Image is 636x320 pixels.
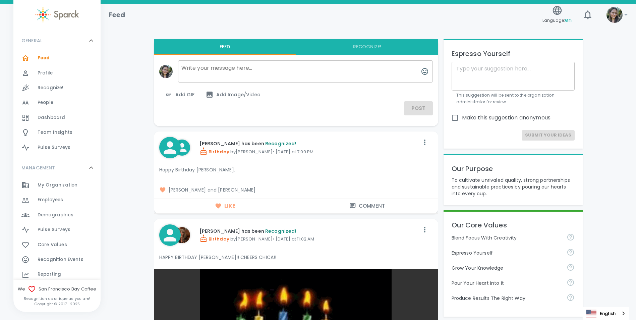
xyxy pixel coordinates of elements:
[38,99,53,106] span: People
[13,267,101,282] a: Reporting
[21,164,55,171] p: MANAGEMENT
[452,250,562,256] p: Espresso Yourself
[13,178,101,193] a: My Organization
[606,7,623,23] img: Picture of Mackenzie
[13,66,101,81] a: Profile
[452,177,575,197] p: To cultivate unrivaled quality, strong partnerships and sustainable practices by pouring our hear...
[13,296,101,301] p: Recognition as unique as you are!
[567,263,575,271] svg: Follow your curiosity and learn together
[38,226,70,233] span: Pulse Surveys
[567,278,575,286] svg: Come to work to make a difference in your own way
[154,39,438,55] div: interaction tabs
[159,186,433,193] span: [PERSON_NAME] and [PERSON_NAME]
[265,228,296,234] span: Recognized!
[159,254,433,261] p: HAPPY BIRTHDAY [PERSON_NAME]!! CHEERS CHICA!!
[452,163,575,174] p: Our Purpose
[199,147,419,155] p: by [PERSON_NAME] • [DATE] at 7:09 PM
[38,197,63,203] span: Employees
[13,110,101,125] a: Dashboard
[296,199,438,213] button: Comment
[583,307,629,320] aside: Language selected: English
[13,140,101,155] a: Pulse Surveys
[13,95,101,110] a: People
[38,144,70,151] span: Pulse Surveys
[159,65,173,78] img: Picture of Mackenzie
[154,199,296,213] button: Like
[452,280,562,286] p: Pour Your Heart Into It
[13,222,101,237] a: Pulse Surveys
[13,301,101,307] p: Copyright © 2017 - 2025
[13,237,101,252] a: Core Values
[38,182,77,189] span: My Organization
[154,39,296,55] button: Feed
[38,212,73,218] span: Demographics
[13,81,101,95] a: Recognize!
[452,220,575,230] p: Our Core Values
[13,51,101,65] a: Feed
[38,256,83,263] span: Recognition Events
[565,16,572,24] span: en
[38,85,64,91] span: Recognize!
[296,39,438,55] button: Recognize!
[35,7,79,22] img: Sparck logo
[13,252,101,267] a: Recognition Events
[165,91,195,99] span: Add GIF
[567,248,575,256] svg: Share your voice and your ideas
[456,92,570,105] p: This suggestion will be sent to the organization administrator for review.
[540,3,574,27] button: Language:en
[38,129,72,136] span: Team Insights
[13,31,101,51] div: GENERAL
[199,228,419,234] p: [PERSON_NAME] has been
[199,149,229,155] span: Birthday
[199,236,229,242] span: Birthday
[13,193,101,207] a: Employees
[38,242,67,248] span: Core Values
[452,295,562,302] p: Produce Results The Right Way
[542,16,572,25] span: Language:
[199,140,419,147] p: [PERSON_NAME] has been
[567,233,575,241] svg: Achieve goals today and innovate for tomorrow
[13,158,101,178] div: MANAGEMENT
[13,285,101,293] span: We San Francisco Bay Coffee
[13,208,101,222] a: Demographics
[583,307,629,320] a: English
[109,9,125,20] h1: Feed
[13,7,101,22] a: Sparck logo
[199,234,419,243] p: by [PERSON_NAME] • [DATE] at 11:02 AM
[174,227,190,243] img: Picture of Louann VanVoorhis
[13,51,101,158] div: GENERAL
[206,91,261,99] span: Add Image/Video
[21,37,42,44] p: GENERAL
[159,166,433,173] p: Happy Birthday [PERSON_NAME].
[452,234,562,241] p: Blend Focus With Creativity
[38,70,53,76] span: Profile
[583,307,629,320] div: Language
[567,294,575,302] svg: Find success working together and doing the right thing
[38,55,50,61] span: Feed
[462,114,551,122] span: Make this suggestion anonymous
[452,265,562,271] p: Grow Your Knowledge
[265,140,296,147] span: Recognized!
[13,125,101,140] a: Team Insights
[38,114,65,121] span: Dashboard
[452,48,575,59] p: Espresso Yourself
[38,271,61,278] span: Reporting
